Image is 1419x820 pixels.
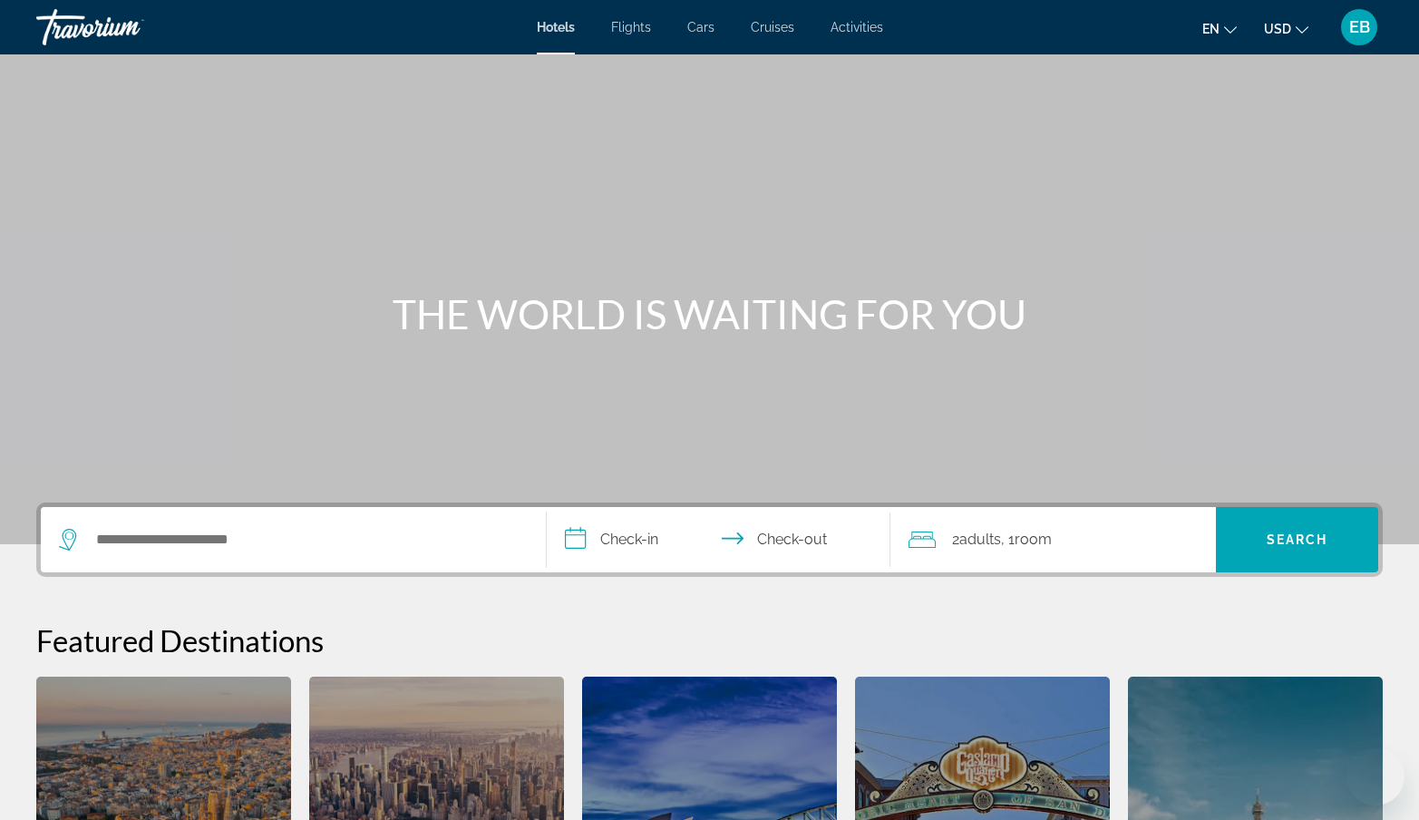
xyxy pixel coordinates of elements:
[41,507,1378,572] div: Search widget
[36,4,218,51] a: Travorium
[94,526,519,553] input: Search hotel destination
[959,531,1001,548] span: Adults
[1264,15,1308,42] button: Change currency
[370,290,1050,337] h1: THE WORLD IS WAITING FOR YOU
[687,20,714,34] a: Cars
[952,527,1001,552] span: 2
[1346,747,1404,805] iframe: Кнопка запуска окна обмена сообщениями
[611,20,651,34] a: Flights
[36,622,1383,659] h2: Featured Destinations
[751,20,794,34] a: Cruises
[1267,532,1328,547] span: Search
[1001,527,1052,552] span: , 1
[1202,22,1220,36] span: en
[1015,531,1052,548] span: Room
[890,507,1216,572] button: Travelers: 2 adults, 0 children
[831,20,883,34] a: Activities
[1264,22,1291,36] span: USD
[1349,18,1370,36] span: EB
[1216,507,1378,572] button: Search
[537,20,575,34] a: Hotels
[1336,8,1383,46] button: User Menu
[547,507,890,572] button: Select check in and out date
[1202,15,1237,42] button: Change language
